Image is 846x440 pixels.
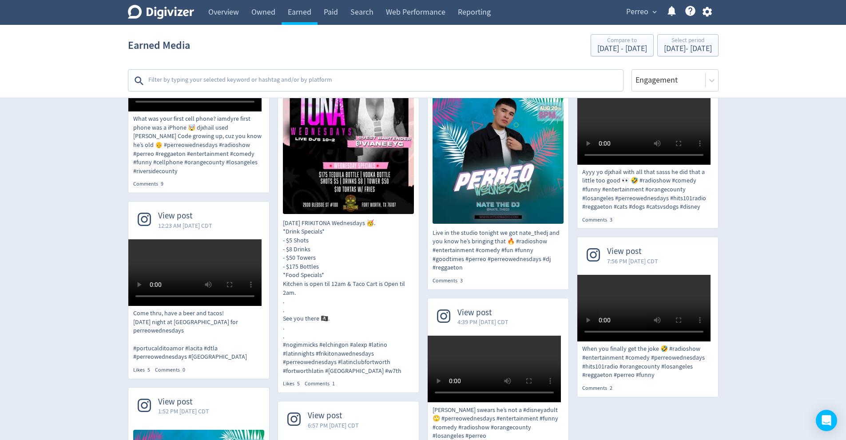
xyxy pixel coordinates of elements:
p: When you finally get the joke 🤣 #radioshow #entertainment #comedy #perreowednesdays #hits101radio... [582,345,713,379]
span: View post [158,211,212,221]
div: Comments [433,277,468,285]
p: Live in the studio tonight we got nate_thedj and you know he’s bringing that 🔥 #radioshow #entert... [433,229,564,272]
span: Perreo [626,5,648,19]
div: [DATE] - [DATE] [664,45,712,53]
button: Perreo [623,5,659,19]
span: 4:39 PM [DATE] CDT [457,317,508,326]
h1: Earned Media [128,31,190,59]
div: Select period [664,37,712,45]
img: Live in the studio tonight we got nate_thedj and you know he’s bringing that 🔥 #radioshow #entert... [433,93,564,224]
a: View post5:33 PM [DATE] CDTLive in the studio tonight we got nate_thedj and you know he’s bringin... [428,50,568,285]
span: 12:23 AM [DATE] CDT [158,221,212,230]
span: View post [158,397,209,407]
span: 3 [460,277,463,284]
div: Open Intercom Messenger [816,410,837,431]
span: 5 [147,366,150,373]
span: 2 [610,385,612,392]
span: expand_more [651,8,659,16]
span: 6:57 PM [DATE] CDT [308,421,359,430]
div: Compare to [597,37,647,45]
span: 3 [610,216,612,223]
p: [DATE] FRIKITONA Wednesdays 🥳. *Drink Specials* - $5 Shots - $8 Drinks - $50 Towers - $175 Bottle... [283,219,414,376]
p: What was your first cell phone? iamdyre first phone was a iPhone 🤯 djxhail used [PERSON_NAME] Cod... [133,115,264,175]
div: Likes [133,366,155,374]
div: [DATE] - [DATE] [597,45,647,53]
div: Comments [133,180,168,188]
span: View post [607,246,658,257]
button: Compare to[DATE] - [DATE] [591,34,654,56]
div: Comments [305,380,340,388]
p: Ayyy yo djxhail with all that sasss he did that a little too good 👀 🤣 #radioshow #comedy #funny #... [582,168,713,211]
p: Come thru, have a beer and tacos! [DATE] night at [GEOGRAPHIC_DATA] for perreowednesdays #portuca... [133,309,264,361]
span: View post [457,308,508,318]
span: 7:56 PM [DATE] CDT [607,257,658,266]
a: View post12:23 AM [DATE] CDTCome thru, have a beer and tacos! [DATE] night at [GEOGRAPHIC_DATA] f... [128,202,269,373]
div: Comments [582,216,617,224]
div: Comments [155,366,190,374]
span: 5 [297,380,300,387]
span: View post [308,411,359,421]
a: View post7:56 PM [DATE] CDTWhen you finally get the joke 🤣 #radioshow #entertainment #comedy #per... [577,237,718,392]
span: 0 [183,366,185,373]
span: 1:52 PM [DATE] CDT [158,407,209,416]
button: Select period[DATE]- [DATE] [657,34,719,56]
span: 1 [332,380,335,387]
div: Likes [283,380,305,388]
div: Comments [582,385,617,392]
span: 9 [161,180,163,187]
a: View post6:19 PM [DATE] CDTAyyy yo djxhail with all that sasss he did that a little too good 👀 🤣 ... [577,60,718,224]
img: September 3rd 2025 FRIKITONA Wednesdays 🥳. *Drink Specials* - $5 Shots - $8 Drinks - $50 Towers -... [283,39,414,214]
